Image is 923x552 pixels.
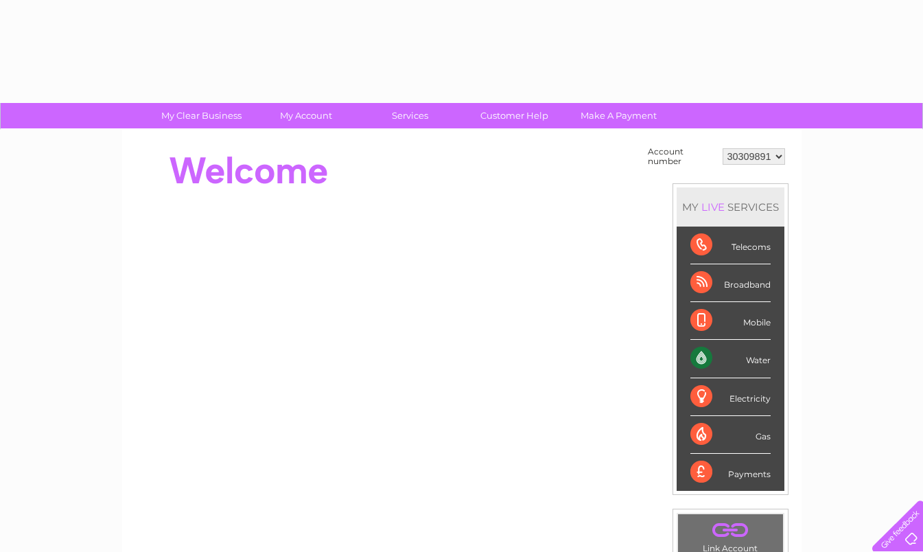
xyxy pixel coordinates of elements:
td: Account number [644,143,719,170]
div: Telecoms [690,227,771,264]
a: Services [353,103,467,128]
div: Mobile [690,302,771,340]
div: MY SERVICES [677,187,784,227]
a: My Clear Business [145,103,258,128]
div: Payments [690,454,771,491]
a: Customer Help [458,103,571,128]
div: Gas [690,416,771,454]
div: Electricity [690,378,771,416]
a: Make A Payment [562,103,675,128]
div: LIVE [699,200,727,214]
a: My Account [249,103,362,128]
div: Water [690,340,771,378]
a: . [681,518,780,542]
div: Broadband [690,264,771,302]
